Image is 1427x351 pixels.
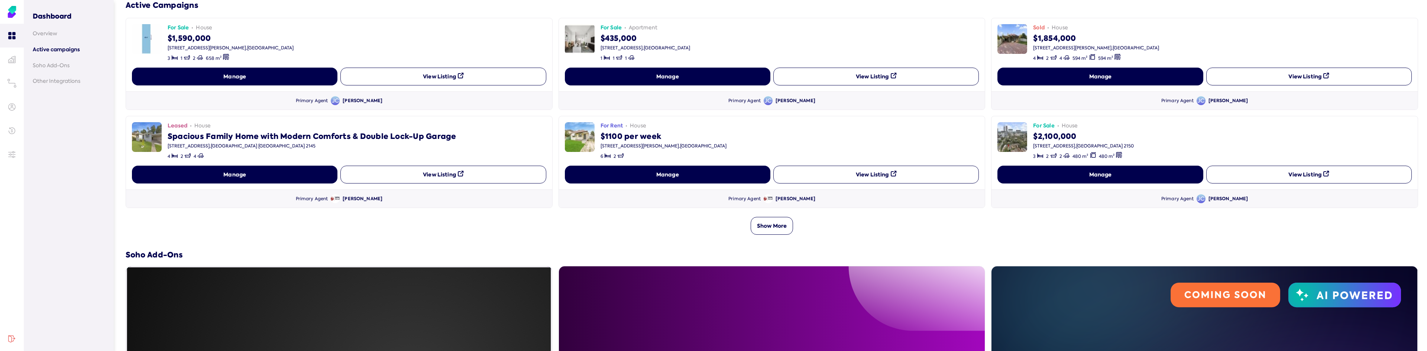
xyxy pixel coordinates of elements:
div: $1,590,000 [168,32,294,43]
span: 2 [1046,55,1049,61]
img: Avatar of Daniella Casalicchio [764,194,773,203]
div: Primary Agent [296,98,328,104]
img: image [565,122,595,152]
span: 4 [1059,55,1062,61]
div: [PERSON_NAME] [343,98,382,104]
span: 658 m² [206,55,221,61]
span: Avatar of Joseph Casalicchio [331,96,340,105]
span: 6 [601,153,603,159]
span: 2 [1046,153,1049,159]
span: Avatar of Joseph Casalicchio [1197,194,1206,203]
span: 2 [1059,153,1062,159]
div: Primary Agent [1161,196,1194,202]
span: 2 [614,153,616,159]
span: JC [1197,194,1206,203]
span: 4 [194,153,196,159]
span: 4 [1033,55,1036,61]
span: Leased [168,122,187,130]
img: image [997,24,1027,54]
div: $2,100,000 [1033,130,1134,142]
img: image [565,24,595,54]
button: Manage [132,68,337,85]
span: For Sale [601,24,622,32]
div: [PERSON_NAME] [1208,196,1248,202]
img: Avatar of Daniella Casalicchio [331,194,340,203]
span: house [1062,122,1078,130]
div: [PERSON_NAME] [776,98,815,104]
div: [STREET_ADDRESS][PERSON_NAME] , [GEOGRAPHIC_DATA] [601,143,727,149]
span: Avatar of Joseph Casalicchio [764,96,773,105]
button: Show More [751,217,793,235]
img: image [132,24,162,54]
a: Active campaigns [33,46,105,53]
span: 3 [168,55,170,61]
span: apartment [629,24,658,32]
div: [STREET_ADDRESS] , [GEOGRAPHIC_DATA] [601,45,690,51]
span: house [1052,24,1068,32]
img: image [997,122,1027,152]
div: [STREET_ADDRESS] , [GEOGRAPHIC_DATA] 2150 [1033,143,1134,149]
span: 1 [613,55,615,61]
span: JC [331,96,340,105]
div: [PERSON_NAME] [343,196,382,202]
div: Primary Agent [296,196,328,202]
div: Primary Agent [728,196,761,202]
span: 594 m² [1098,55,1113,61]
div: [STREET_ADDRESS][PERSON_NAME] , [GEOGRAPHIC_DATA] [168,45,294,51]
span: For Sale [168,24,189,32]
span: 4 [168,153,170,159]
span: JC [1197,96,1206,105]
span: For Rent [601,122,623,130]
button: Manage [565,68,770,85]
span: Avatar of Joseph Casalicchio [1197,96,1206,105]
a: Soho Add-Ons [33,62,105,69]
h3: Dashboard [33,3,105,21]
div: [PERSON_NAME] [776,196,815,202]
div: Spacious Family Home with Modern Comforts & Double Lock-Up Garage [168,130,456,142]
button: Manage [997,166,1203,183]
img: image [132,122,162,152]
button: View Listing [1206,68,1412,85]
span: For Sale [1033,122,1054,130]
button: View Listing [1206,166,1412,183]
h3: Soho Add-Ons [126,250,1418,260]
span: 1 [601,55,602,61]
img: Soho Agent Portal Home [6,6,18,18]
button: View Listing [773,166,979,183]
span: 480 m² [1072,153,1088,159]
span: house [194,122,211,130]
button: View Listing [340,68,546,85]
button: Manage [565,166,770,183]
div: $1,854,000 [1033,32,1159,43]
button: View Listing [340,166,546,183]
span: house [196,24,212,32]
div: Primary Agent [728,98,761,104]
div: [STREET_ADDRESS] , [GEOGRAPHIC_DATA] [GEOGRAPHIC_DATA] 2145 [168,143,456,149]
span: 3 [1033,153,1036,159]
span: 480 m² [1099,153,1115,159]
a: Overview [33,30,105,37]
button: Manage [997,68,1203,85]
span: 2 [181,153,183,159]
div: [STREET_ADDRESS][PERSON_NAME] , [GEOGRAPHIC_DATA] [1033,45,1159,51]
span: 594 m² [1072,55,1088,61]
span: Sold [1033,24,1045,32]
button: View Listing [773,68,979,85]
a: Other Integrations [33,78,105,84]
div: Primary Agent [1161,98,1194,104]
span: house [630,122,646,130]
div: $1100 per week [601,130,727,142]
div: $435,000 [601,32,690,43]
span: 1 [625,55,627,61]
span: JC [764,96,773,105]
div: [PERSON_NAME] [1208,98,1248,104]
button: Manage [132,166,337,183]
span: 1 [181,55,182,61]
span: 2 [193,55,195,61]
